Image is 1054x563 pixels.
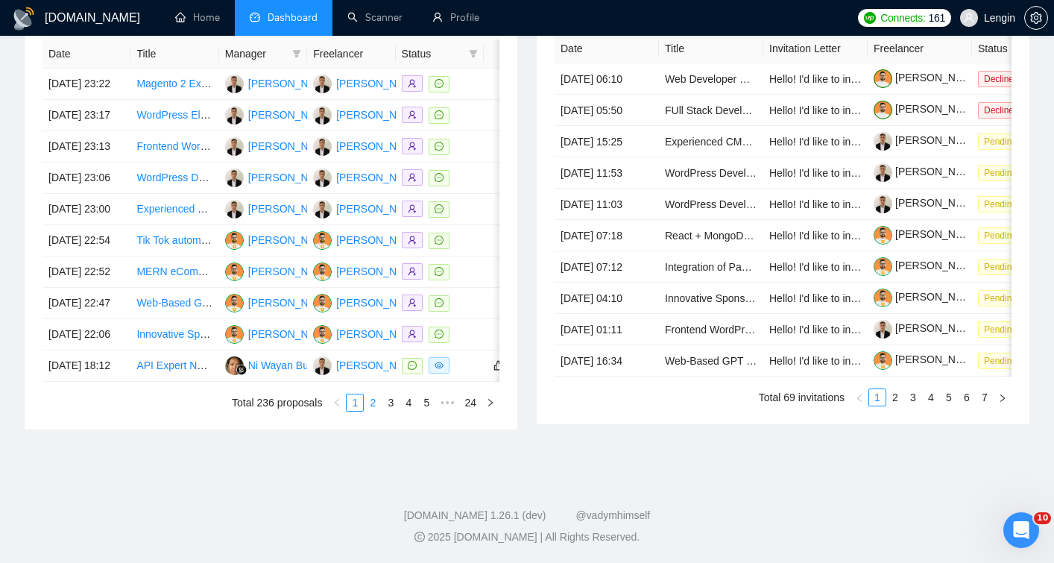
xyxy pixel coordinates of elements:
span: left [855,394,864,403]
a: Web Developer Needed for Website Development [665,73,896,85]
li: 3 [904,389,922,406]
a: RT[PERSON_NAME] [225,139,334,151]
div: [PERSON_NAME] [336,295,422,311]
a: TM[PERSON_NAME] [225,327,334,339]
div: [PERSON_NAME] [248,201,334,217]
a: API Expert Needed for Wordpress Credit Card Payment Plugin [136,359,426,371]
a: RT[PERSON_NAME] [313,171,422,183]
a: [DOMAIN_NAME] 1.26.1 (dev) [404,509,546,521]
a: [PERSON_NAME] [874,72,981,84]
span: 10 [1034,512,1051,524]
a: [PERSON_NAME] [874,134,981,146]
img: RT [313,169,332,187]
button: left [851,389,868,406]
li: Previous Page [328,394,346,412]
a: Innovative Sponsorship Platform for Talent Development [665,292,925,304]
td: WordPress Elementor Expert Needed for Website Customizations [130,100,218,131]
a: TM[PERSON_NAME] [313,327,422,339]
li: Total 236 proposals [232,394,322,412]
a: TM[PERSON_NAME] [313,296,422,308]
img: RT [313,75,332,93]
td: Innovative Sponsorship Platform for Talent Development [130,319,218,350]
a: Web-Based GPT Bot Development Using NewsAPI [136,297,373,309]
a: 2 [887,389,903,406]
button: like [490,356,508,374]
span: message [435,330,444,339]
span: like [493,359,504,371]
a: WordPress Elementor Expert Needed for Website Customizations [136,109,441,121]
th: Manager [219,40,307,69]
li: Previous Page [851,389,868,406]
a: Pending [978,260,1029,272]
a: WordPress Developer with Divi Experience [665,167,864,179]
span: message [435,173,444,182]
span: 161 [928,10,944,26]
a: Declined [978,104,1031,116]
div: [PERSON_NAME] [336,138,422,154]
a: RT[PERSON_NAME] [313,77,422,89]
td: Frontend WordPress Developer Needed [130,131,218,163]
td: [DATE] 16:34 [555,345,659,377]
div: [PERSON_NAME] [248,107,334,123]
img: c1NLmzrk-0pBZjOo1nLSJnOz0itNHKTdmMHAt8VIsLFzaWqqsJDJtcFyV3OYvrqgu3 [874,69,892,88]
img: c1NLmzrk-0pBZjOo1nLSJnO2Pc7l3Zow8R63eGKW7l9eI-Gui_Ka1zvQyUNIBhFz5f [874,257,892,276]
span: user-add [408,204,417,213]
img: logo [12,7,36,31]
div: Ni Wayan Budiarti [248,357,332,374]
a: 4 [400,394,417,411]
img: TM [313,262,332,281]
a: Pending [978,292,1029,303]
td: API Expert Needed for Wordpress Credit Card Payment Plugin [130,350,218,382]
a: setting [1024,12,1048,24]
td: Web-Based GPT Bot Development Using NewsAPI [130,288,218,319]
span: Manager [225,45,286,62]
a: RT[PERSON_NAME] [313,139,422,151]
span: Connects: [880,10,925,26]
td: FUll Stack Developer Web Project [659,95,763,126]
span: message [435,142,444,151]
img: NW [225,356,244,375]
div: [PERSON_NAME] [336,232,422,248]
a: RT[PERSON_NAME] [225,108,334,120]
li: 5 [417,394,435,412]
td: [DATE] 01:11 [555,314,659,345]
th: Date [555,34,659,63]
td: Innovative Sponsorship Platform for Talent Development [659,283,763,314]
td: Tik Tok automation marketing developer and specialist [130,225,218,257]
img: RT [225,137,244,156]
td: [DATE] 23:13 [42,131,130,163]
a: 4 [923,389,939,406]
td: [DATE] 22:54 [42,225,130,257]
td: Web-Based GPT Bot Development Using NewsAPI [659,345,763,377]
button: left [328,394,346,412]
li: Next Page [994,389,1012,406]
span: Declined [978,71,1025,87]
a: Declined [978,72,1031,84]
img: c1NLmzrk-0pBZjOo1nLSJnO2Pc7l3Zow8R63eGKW7l9eI-Gui_Ka1zvQyUNIBhFz5f [874,289,892,307]
span: left [332,398,341,407]
img: upwork-logo.png [864,12,876,24]
button: setting [1024,6,1048,30]
a: Pending [978,229,1029,241]
a: 7 [976,389,993,406]
div: [PERSON_NAME] [336,201,422,217]
li: Next 5 Pages [435,394,459,412]
li: 7 [976,389,994,406]
img: RT [313,200,332,218]
td: [DATE] 23:17 [42,100,130,131]
img: TM [225,262,244,281]
span: message [435,236,444,245]
a: Tik Tok automation marketing developer and specialist [136,234,387,246]
img: c1NLmzrk-0pBZjOo1nLSJnO2Pc7l3Zow8R63eGKW7l9eI-Gui_Ka1zvQyUNIBhFz5f [874,226,892,245]
td: [DATE] 22:52 [42,257,130,288]
div: 2025 [DOMAIN_NAME] | All Rights Reserved. [12,529,1042,545]
th: Freelancer [868,34,972,63]
a: 1 [347,394,363,411]
a: @vadymhimself [575,509,650,521]
a: [PERSON_NAME] [874,291,981,303]
span: filter [292,49,301,58]
a: React + MongoDB developer for UGC platform [665,230,881,242]
td: [DATE] 18:12 [42,350,130,382]
td: [DATE] 04:10 [555,283,659,314]
a: [PERSON_NAME] [874,166,981,177]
